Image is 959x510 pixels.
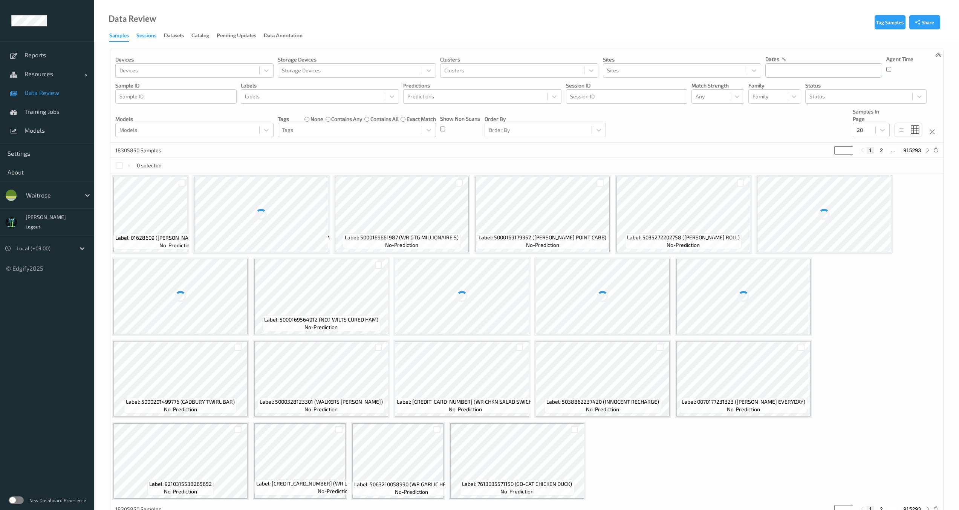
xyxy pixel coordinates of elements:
[479,234,606,241] span: Label: 5000169179352 ([PERSON_NAME] POINT CABB)
[875,15,905,29] button: Tag Samples
[385,241,418,249] span: no-prediction
[727,406,760,413] span: no-prediction
[217,31,264,41] a: Pending Updates
[164,32,184,41] div: Datasets
[878,147,885,154] button: 2
[440,56,598,63] p: Clusters
[526,241,559,249] span: no-prediction
[627,234,740,241] span: Label: 5035272202758 ([PERSON_NAME] ROLL)
[304,323,338,331] span: no-prediction
[264,32,303,41] div: Data Annotation
[115,234,237,242] span: Label: 01628609 ([PERSON_NAME] SALAD ONIONS)
[691,82,744,89] p: Match Strength
[485,115,606,123] p: Order By
[901,147,923,154] button: 915293
[546,398,659,406] span: Label: 5038862237420 (INNOCENT RECHARGE)
[136,32,156,41] div: Sessions
[136,31,164,41] a: Sessions
[682,398,805,406] span: Label: 0070177231323 ([PERSON_NAME] EVERYDAY)
[164,406,197,413] span: no-prediction
[909,15,940,29] button: Share
[395,488,428,496] span: no-prediction
[440,115,480,123] p: Show Non Scans
[449,406,482,413] span: no-prediction
[164,488,197,495] span: no-prediction
[109,15,156,23] div: Data Review
[667,241,700,249] span: no-prediction
[191,31,217,41] a: Catalog
[462,480,572,488] span: Label: 7613035571150 (GO-CAT CHICKEN DUCK)
[164,31,191,41] a: Datasets
[318,487,351,495] span: no-prediction
[256,480,412,487] span: Label: [CREDIT_CARD_NUMBER] (WR LEMON&amp;PEPPER CHKN)
[278,115,289,123] p: Tags
[566,82,687,89] p: Session ID
[407,115,436,123] label: exact match
[403,82,561,89] p: Predictions
[126,398,235,406] span: Label: 5000201499776 (CADBURY TWIRL BAR)
[109,31,136,42] a: Samples
[886,55,913,63] p: Agent Time
[805,82,927,89] p: Status
[241,82,399,89] p: labels
[278,56,436,63] p: Storage Devices
[115,56,274,63] p: Devices
[149,480,212,488] span: Label: 9210315538265652
[603,56,761,63] p: Sites
[191,32,209,41] div: Catalog
[115,115,274,123] p: Models
[115,147,172,154] p: 18305850 Samples
[354,481,469,488] span: Label: 5063210058990 (WR GARLIC HERB CHKN)
[586,406,619,413] span: no-prediction
[109,32,129,42] div: Samples
[115,82,237,89] p: Sample ID
[889,147,898,154] button: ...
[264,31,310,41] a: Data Annotation
[217,32,256,41] div: Pending Updates
[765,55,779,63] p: dates
[370,115,399,123] label: contains all
[159,242,193,249] span: no-prediction
[331,115,362,123] label: contains any
[853,108,890,123] p: Samples In Page
[264,316,378,323] span: Label: 5000169564912 (NO.1 WILTS CURED HAM)
[867,147,874,154] button: 1
[137,162,162,169] p: 0 selected
[748,82,801,89] p: Family
[310,115,323,123] label: none
[304,406,338,413] span: no-prediction
[397,398,534,406] span: Label: [CREDIT_CARD_NUMBER] (WR CHKN SALAD SWICH)
[500,488,534,495] span: no-prediction
[345,234,459,241] span: Label: 5000169661987 (WR GTG MILLIONAIRE S)
[260,398,383,406] span: Label: 5000328123301 (WALKERS [PERSON_NAME])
